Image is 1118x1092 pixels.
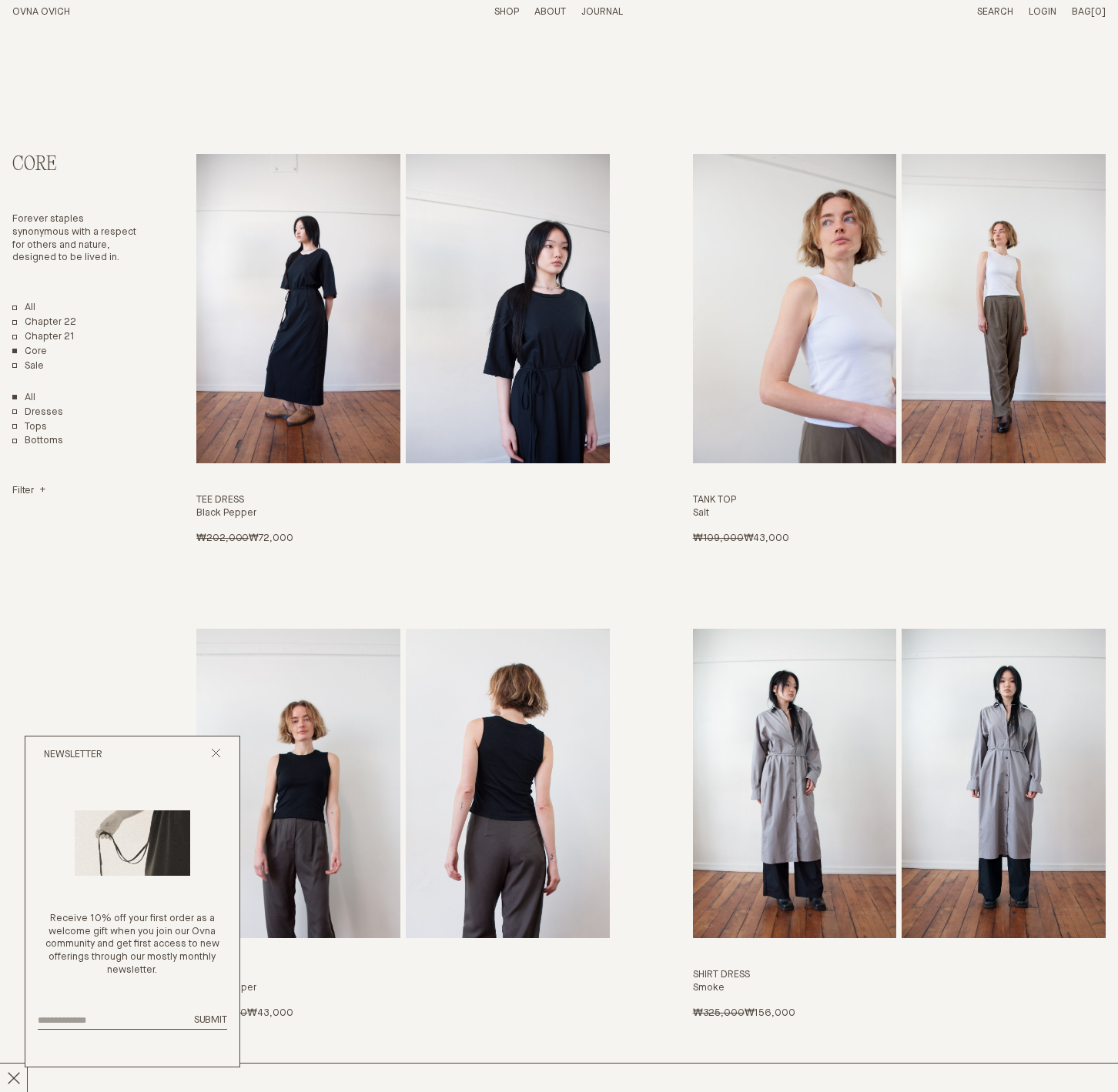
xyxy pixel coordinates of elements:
img: Tee Dress [196,154,400,463]
p: ₩72,000 [196,533,293,546]
summary: About [534,6,566,19]
p: ₩156,000 [693,1007,795,1020]
a: Search [977,7,1013,17]
span: [0] [1091,7,1106,17]
a: Tee Dress [196,154,609,546]
h2: Newsletter [44,749,102,762]
p: Forever staples synonymous with a respect for others and nature, designed to be lived in. [12,213,139,265]
h4: Black Pepper [196,507,609,520]
span: ₩202,000 [196,533,249,543]
h3: Tee Dress [196,494,609,507]
h4: Black Pepper [196,982,609,995]
a: Shirt Dress [693,629,1106,1020]
a: Sale [12,360,44,373]
h2: Core [12,154,139,176]
p: ₩43,000 [693,533,789,546]
h3: Tank Top [693,494,1106,507]
span: ₩109,000 [693,533,744,543]
h4: Smoke [693,982,1106,995]
a: Login [1029,7,1056,17]
a: Home [12,7,70,17]
img: Shirt Dress [693,629,897,938]
a: Chapter 22 [12,316,76,329]
p: ₩43,000 [196,1007,293,1020]
a: Chapter 21 [12,331,75,344]
h4: Salt [693,507,1106,520]
img: Tank Top [196,629,400,938]
a: Shop [494,7,519,17]
h3: Tank Top [196,969,609,982]
p: Receive 10% off your first order as a welcome gift when you join our Ovna community and get first... [38,913,227,977]
h3: Shirt Dress [693,969,1106,982]
a: All [12,302,35,315]
span: Submit [194,1015,227,1025]
a: Dresses [12,406,63,419]
a: Tank Top [196,629,609,1020]
img: Tank Top [693,154,897,463]
a: Tank Top [693,154,1106,546]
button: Submit [194,1014,227,1027]
button: Close popup [211,748,221,763]
a: Core [12,346,47,359]
span: Bag [1072,7,1091,17]
a: Tops [12,421,47,434]
a: Show All [12,392,35,405]
span: ₩325,000 [693,1008,745,1018]
a: Journal [581,7,623,17]
a: Bottoms [12,435,63,448]
summary: Filter [12,485,45,498]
